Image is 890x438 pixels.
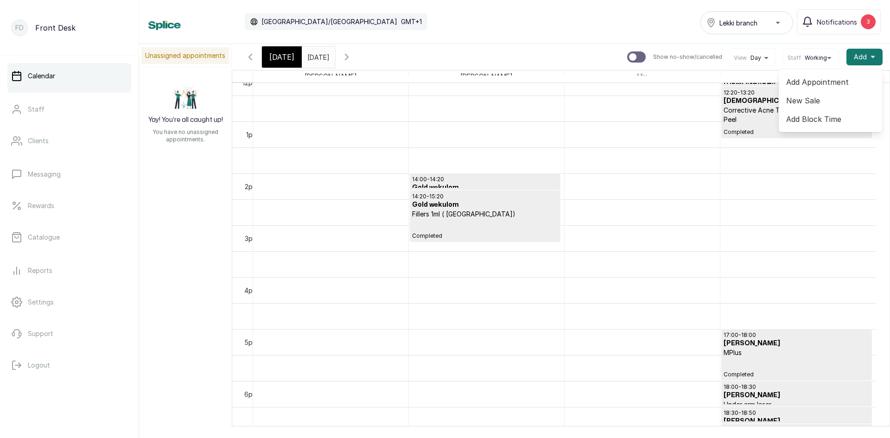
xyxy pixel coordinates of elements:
[15,23,24,32] p: FD
[779,69,883,132] div: Add
[724,417,870,426] h3: [PERSON_NAME]
[7,224,131,250] a: Catalogue
[243,234,260,243] div: 3pm
[261,17,397,26] p: [GEOGRAPHIC_DATA]/[GEOGRAPHIC_DATA]
[244,130,260,140] div: 1pm
[28,105,44,114] p: Staff
[412,176,558,183] p: 14:00 - 14:20
[148,115,223,125] h2: Yay! You’re all caught up!
[786,95,875,106] span: New Sale
[7,63,131,89] a: Calendar
[734,54,747,62] span: View
[7,96,131,122] a: Staff
[412,193,558,200] p: 14:20 - 15:20
[242,337,260,347] div: 5pm
[141,47,229,64] p: Unassigned appointments
[724,383,870,391] p: 18:00 - 18:30
[854,52,867,62] span: Add
[724,339,870,348] h3: [PERSON_NAME]
[719,18,757,28] span: Lekki branch
[412,200,558,209] h3: Gold wekulom
[28,266,52,275] p: Reports
[700,11,793,34] button: Lekki branch
[724,409,870,417] p: 18:30 - 18:50
[724,348,870,357] p: MPlus
[242,389,260,399] div: 6pm
[28,170,61,179] p: Messaging
[243,182,260,191] div: 2pm
[750,54,761,62] span: Day
[28,201,54,210] p: Rewards
[788,54,835,62] button: StaffWorking
[412,183,558,192] h3: Gold wekulom
[269,51,294,63] span: [DATE]
[724,391,870,400] h3: [PERSON_NAME]
[28,329,53,338] p: Support
[7,128,131,154] a: Clients
[412,232,558,240] span: Completed
[636,70,649,82] span: Uju
[653,53,722,61] p: Show no-show/cancelled
[303,70,359,82] span: [PERSON_NAME]
[786,76,875,88] span: Add Appointment
[861,14,876,29] div: 3
[7,258,131,284] a: Reports
[734,54,772,62] button: ViewDay
[401,17,422,26] p: GMT+1
[35,22,76,33] p: Front Desk
[28,233,60,242] p: Catalogue
[724,400,870,409] p: Under arm laser
[724,128,870,136] span: Completed
[846,49,883,65] button: Add
[145,128,226,143] p: You have no unassigned appointments.
[28,298,54,307] p: Settings
[28,136,49,146] p: Clients
[7,352,131,378] button: Logout
[805,54,827,62] span: Working
[724,106,870,124] p: Corrective Acne Treatment and Combination Peel
[7,321,131,347] a: Support
[817,17,857,27] span: Notifications
[724,89,870,96] p: 12:20 - 13:20
[7,193,131,219] a: Rewards
[724,331,870,339] p: 17:00 - 18:00
[28,71,55,81] p: Calendar
[28,361,50,370] p: Logout
[458,70,515,82] span: [PERSON_NAME]
[7,289,131,315] a: Settings
[7,161,131,187] a: Messaging
[786,114,875,125] span: Add Block Time
[724,371,870,378] span: Completed
[724,96,870,106] h3: [DEMOGRAPHIC_DATA][PERSON_NAME]
[262,46,302,68] div: [DATE]
[797,9,881,34] button: Notifications3
[412,209,558,219] p: Fillers 1ml ( [GEOGRAPHIC_DATA])
[242,286,260,295] div: 4pm
[788,54,801,62] span: Staff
